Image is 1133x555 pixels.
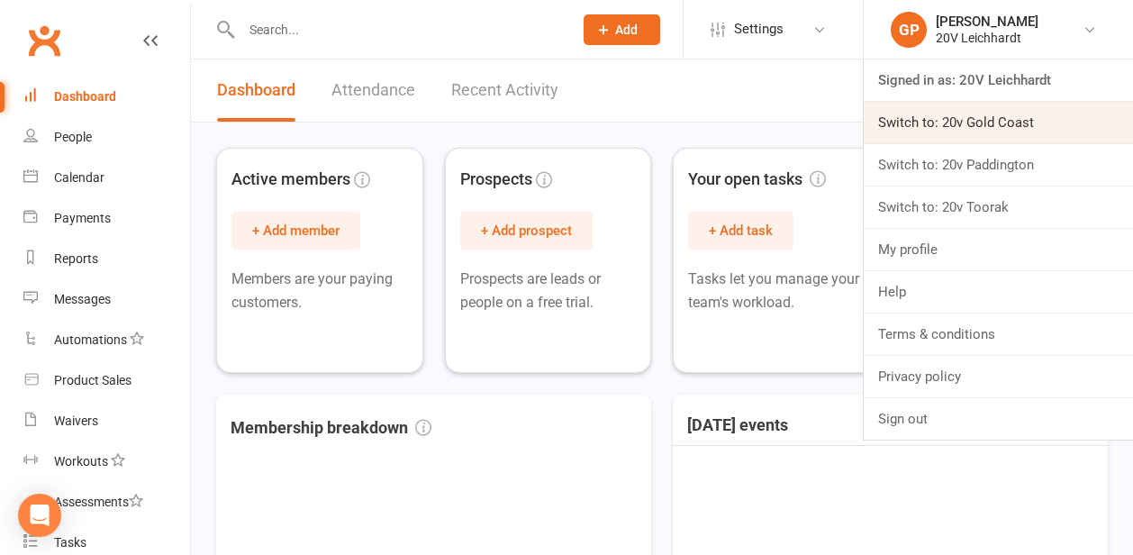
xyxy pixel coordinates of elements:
[23,320,190,360] a: Automations
[23,198,190,239] a: Payments
[23,239,190,279] a: Reports
[864,356,1133,397] a: Privacy policy
[54,251,98,266] div: Reports
[23,279,190,320] a: Messages
[54,211,111,225] div: Payments
[54,373,131,387] div: Product Sales
[688,212,793,250] button: + Add task
[236,17,560,42] input: Search...
[864,398,1133,440] a: Sign out
[54,332,127,347] div: Automations
[734,9,784,50] span: Settings
[864,59,1133,101] a: Signed in as: 20V Leichhardt
[217,59,295,122] a: Dashboard
[23,158,190,198] a: Calendar
[688,167,826,193] span: Your open tasks
[54,170,104,185] div: Calendar
[864,187,1133,228] a: Switch to: 20v Toorak
[54,495,143,509] div: Assessments
[231,167,350,193] span: Active members
[18,494,61,537] div: Open Intercom Messenger
[460,212,593,250] button: + Add prospect
[231,212,360,250] button: + Add member
[23,482,190,523] a: Assessments
[864,271,1133,313] a: Help
[864,229,1133,270] a: My profile
[936,14,1038,30] div: [PERSON_NAME]
[891,12,927,48] div: GP
[54,535,86,550] div: Tasks
[451,59,558,122] a: Recent Activity
[231,268,408,314] p: Members are your paying customers.
[54,130,92,144] div: People
[23,117,190,158] a: People
[584,14,660,45] button: Add
[331,59,415,122] a: Attendance
[23,77,190,117] a: Dashboard
[936,30,1038,46] div: 20V Leichhardt
[688,268,865,314] p: Tasks let you manage your team's workload.
[460,268,637,314] p: Prospects are leads or people on a free trial.
[54,292,111,306] div: Messages
[864,314,1133,355] a: Terms & conditions
[460,167,532,193] span: Prospects
[864,102,1133,143] a: Switch to: 20v Gold Coast
[615,23,638,37] span: Add
[231,416,431,439] h3: Membership breakdown
[54,454,108,469] div: Workouts
[22,18,67,63] a: Clubworx
[23,441,190,482] a: Workouts
[54,89,116,104] div: Dashboard
[54,414,98,428] div: Waivers
[23,401,190,441] a: Waivers
[23,360,190,401] a: Product Sales
[864,144,1133,186] a: Switch to: 20v Paddington
[687,416,788,438] h3: [DATE] events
